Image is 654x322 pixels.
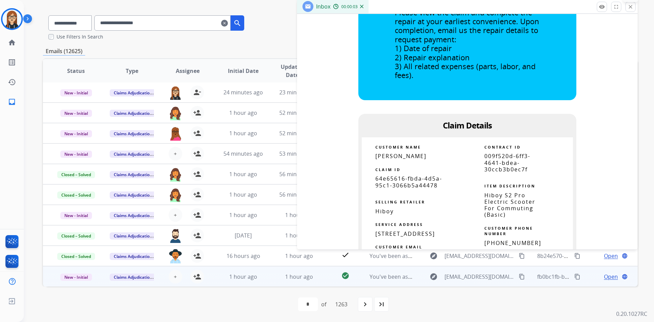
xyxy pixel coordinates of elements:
span: 53 minutes ago [279,150,319,157]
button: + [169,208,182,222]
span: New - Initial [60,89,92,96]
mat-icon: search [233,19,242,27]
strong: ITEM DESCRIPTION [484,183,535,188]
mat-icon: person_add [193,273,201,281]
mat-icon: person_add [193,150,201,158]
mat-icon: person_add [193,190,201,199]
p: 0.20.1027RC [616,310,647,318]
span: Claims Adjudication [110,110,156,117]
mat-icon: check [341,251,349,259]
span: New - Initial [60,212,92,219]
span: 1 hour ago [229,170,257,178]
strong: CONTRACT ID [484,144,521,150]
img: avatar [2,10,21,29]
span: 56 minutes ago [279,191,319,198]
mat-icon: home [8,39,16,47]
mat-icon: inbox [8,98,16,106]
mat-icon: navigate_next [361,300,369,308]
span: Closed – Solved [57,191,95,199]
strong: CUSTOMER EMAIL [375,244,422,249]
mat-icon: content_copy [574,274,580,280]
mat-icon: fullscreen [613,4,619,10]
mat-icon: close [627,4,634,10]
span: [PERSON_NAME] [375,152,426,160]
span: 52 minutes ago [279,109,319,117]
strong: SELLING RETAILER [375,199,425,204]
span: Open [604,273,618,281]
img: agent-avatar [169,86,182,100]
label: Use Filters In Search [57,33,103,40]
span: 52 minutes ago [279,129,319,137]
span: + [174,150,177,158]
mat-icon: language [622,253,628,259]
mat-icon: person_remove [193,88,201,96]
button: Close [625,2,636,12]
span: 1 hour ago [229,191,257,198]
span: 00:00:03 [341,4,358,10]
span: Claims Adjudication [110,89,156,96]
span: [DATE] [235,232,252,239]
span: 1 hour ago [285,273,313,280]
mat-icon: person_add [193,170,201,178]
span: Claims Adjudication [110,232,156,240]
div: 1263 [330,297,353,311]
mat-icon: content_copy [519,274,525,280]
mat-icon: content_copy [574,253,580,259]
mat-icon: person_add [193,211,201,219]
span: 1 hour ago [285,252,313,260]
mat-icon: explore [430,252,438,260]
span: You've been assigned a new service order: 59203b1e-053d-4192-ab1a-c7f30c4bfe7e [370,252,582,260]
span: 1 hour ago [229,273,257,280]
span: Initial Date [228,67,259,75]
mat-icon: person_add [193,109,201,117]
mat-icon: language [622,274,628,280]
img: agent-avatar [169,229,182,243]
span: Closed – Solved [57,171,95,178]
span: Inbox [316,3,330,10]
span: Claims Adjudication [110,130,156,137]
span: 54 minutes ago [223,150,263,157]
mat-icon: explore [430,273,438,281]
span: Claim Details [443,120,492,131]
mat-icon: clear [221,19,228,27]
span: 56 minutes ago [279,170,319,178]
span: Claims Adjudication [110,212,156,219]
mat-icon: last_page [377,300,386,308]
strong: CUSTOMER NAME [375,144,421,150]
mat-icon: person_add [193,129,201,137]
span: Closed – Solved [57,253,95,260]
span: Claims Adjudication [110,151,156,158]
div: of [321,300,326,308]
span: 8b24e570-adfa-4131-9114-cca7e9937ce6 [537,252,640,260]
span: Status [67,67,85,75]
img: agent-avatar [169,167,182,182]
span: 1 hour ago [229,129,257,137]
span: Hiboy S2 Pro Electric Scooter For Commuting (Basic) [484,191,535,219]
span: 23 minutes ago [279,89,319,96]
span: New - Initial [60,274,92,281]
span: 1) Date of repair [395,43,452,53]
mat-icon: list_alt [8,58,16,66]
span: Claims Adjudication [110,253,156,260]
mat-icon: person_add [193,252,201,260]
span: 1 hour ago [285,211,313,219]
img: agent-avatar [169,106,182,120]
span: 009f520d-6ff3-4641-bdea-30ccb3b0ec7f [484,152,530,173]
button: + [169,147,182,160]
p: Emails (12625) [43,47,85,56]
span: New - Initial [60,110,92,117]
span: [EMAIL_ADDRESS][DOMAIN_NAME] [445,273,515,281]
mat-icon: check_circle [341,272,349,280]
span: New - Initial [60,151,92,158]
span: [EMAIL_ADDRESS][DOMAIN_NAME] [445,252,515,260]
span: New - Initial [60,130,92,137]
mat-icon: person_add [193,231,201,240]
img: agent-avatar [169,249,182,263]
button: + [169,270,182,283]
span: Open [604,252,618,260]
span: Type [126,67,138,75]
img: agent-avatar [169,188,182,202]
span: Claims Adjudication [110,171,156,178]
mat-icon: remove_red_eye [599,4,605,10]
span: [STREET_ADDRESS] [375,230,435,237]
